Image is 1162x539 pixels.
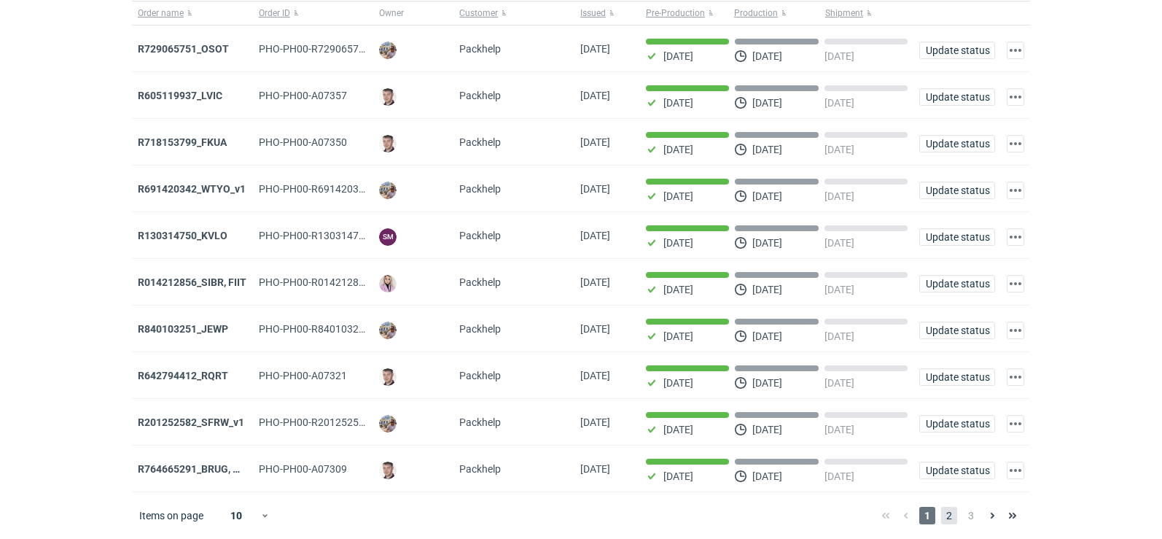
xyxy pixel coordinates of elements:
p: [DATE] [824,237,854,249]
button: Shipment [822,1,913,25]
button: Order name [132,1,253,25]
a: R014212856_SIBR, FIIT [138,276,246,288]
strong: R764665291_BRUG, HPRK [138,463,260,475]
strong: R718153799_FKUA [138,136,227,148]
span: PHO-PH00-A07309 [259,463,347,475]
span: 09/10/2025 [580,136,610,148]
span: Update status [926,45,989,55]
span: Update status [926,419,989,429]
span: Packhelp [459,230,501,241]
p: [DATE] [752,144,782,155]
button: Production [731,1,822,25]
span: Packhelp [459,463,501,475]
a: R729065751_OSOT [138,43,229,55]
p: [DATE] [824,377,854,389]
span: 2 [941,507,957,524]
p: [DATE] [663,284,693,295]
button: Actions [1007,322,1024,339]
button: Update status [919,368,995,386]
button: Update status [919,415,995,433]
span: 03/10/2025 [580,323,610,335]
figcaption: SM [379,228,397,246]
span: PHO-PH00-A07321 [259,370,347,381]
span: Packhelp [459,276,501,288]
p: [DATE] [824,330,854,342]
span: Update status [926,185,989,195]
p: [DATE] [663,424,693,435]
button: Actions [1007,42,1024,59]
img: Maciej Sikora [379,135,397,152]
span: 08/10/2025 [580,230,610,241]
p: [DATE] [663,50,693,62]
span: 01/10/2025 [580,463,610,475]
p: [DATE] [663,377,693,389]
span: Items on page [139,508,203,523]
button: Update status [919,88,995,106]
p: [DATE] [752,377,782,389]
span: Update status [926,325,989,336]
span: Shipment [825,7,863,19]
p: [DATE] [752,50,782,62]
img: Michał Palasek [379,182,397,199]
a: R840103251_JEWP [138,323,228,335]
span: Update status [926,232,989,242]
img: Michał Palasek [379,42,397,59]
span: 03/10/2025 [580,370,610,381]
button: Update status [919,462,995,479]
span: 10/10/2025 [580,43,610,55]
span: PHO-PH00-R840103251_JEWP [259,323,402,335]
span: 1 [919,507,935,524]
a: R642794412_RQRT [138,370,228,381]
img: Maciej Sikora [379,88,397,106]
span: Order ID [259,7,290,19]
img: Maciej Sikora [379,462,397,479]
p: [DATE] [752,190,782,202]
img: Maciej Sikora [379,368,397,386]
span: Packhelp [459,323,501,335]
span: 08/10/2025 [580,183,610,195]
img: Klaudia Wiśniewska [379,275,397,292]
button: Order ID [253,1,374,25]
span: Packhelp [459,370,501,381]
button: Customer [453,1,574,25]
button: Actions [1007,275,1024,292]
a: R605119937_LVIC [138,90,222,101]
p: [DATE] [663,237,693,249]
button: Update status [919,228,995,246]
p: [DATE] [824,50,854,62]
p: [DATE] [752,97,782,109]
p: [DATE] [752,470,782,482]
div: 10 [213,505,260,526]
button: Actions [1007,368,1024,386]
span: Update status [926,465,989,476]
span: PHO-PH00-R014212856_SIBR,-FIIT [259,276,419,288]
span: Update status [926,372,989,382]
span: Packhelp [459,136,501,148]
p: [DATE] [824,424,854,435]
span: Update status [926,92,989,102]
span: Packhelp [459,183,501,195]
p: [DATE] [663,97,693,109]
span: Update status [926,139,989,149]
button: Update status [919,182,995,199]
button: Update status [919,322,995,339]
button: Pre-Production [640,1,731,25]
span: 3 [963,507,979,524]
button: Actions [1007,462,1024,479]
span: Owner [379,7,404,19]
p: [DATE] [824,144,854,155]
strong: R691420342_WTYO_v1 [138,183,246,195]
p: [DATE] [752,330,782,342]
p: [DATE] [824,284,854,295]
button: Update status [919,275,995,292]
span: 06/10/2025 [580,276,610,288]
a: R130314750_KVLO [138,230,227,241]
button: Actions [1007,88,1024,106]
button: Issued [574,1,640,25]
a: R201252582_SFRW_v1 [138,416,244,428]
